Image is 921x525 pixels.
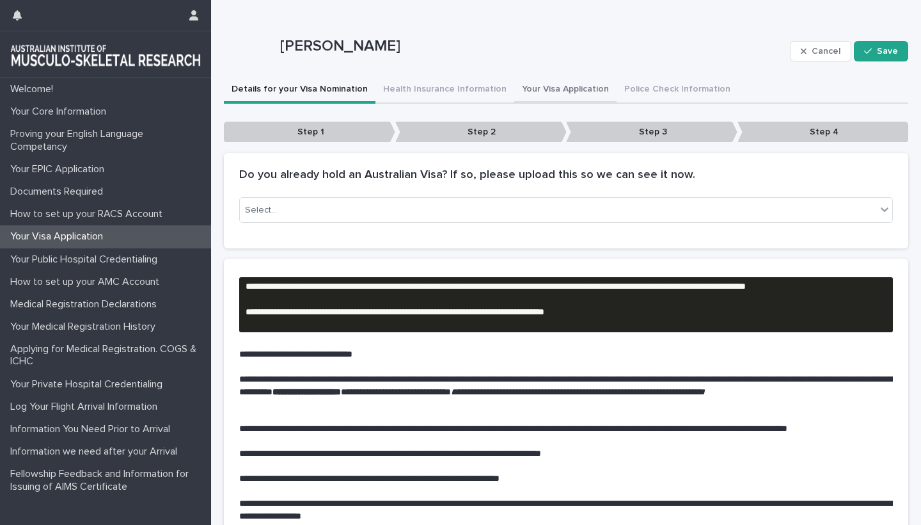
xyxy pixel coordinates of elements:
p: Your Core Information [5,106,116,118]
p: Step 4 [737,122,909,143]
p: Proving your English Language Competancy [5,128,211,152]
img: 1xcjEmqDTcmQhduivVBy [10,42,201,67]
p: Log Your Flight Arrival Information [5,401,168,413]
p: Medical Registration Declarations [5,298,167,311]
p: Step 1 [224,122,395,143]
p: Step 2 [395,122,567,143]
p: Documents Required [5,186,113,198]
p: How to set up your AMC Account [5,276,169,288]
button: Police Check Information [617,77,738,104]
p: Your Medical Registration History [5,321,166,333]
p: Your Visa Application [5,230,113,243]
button: Details for your Visa Nomination [224,77,375,104]
div: Select... [245,204,277,217]
button: Health Insurance Information [375,77,514,104]
button: Cancel [790,41,851,61]
button: Your Visa Application [514,77,617,104]
h2: Do you already hold an Australian Visa? If so, please upload this so we can see it now. [239,168,695,182]
p: Information You Need Prior to Arrival [5,423,180,435]
p: Welcome! [5,83,63,95]
button: Save [854,41,908,61]
p: How to set up your RACS Account [5,208,173,220]
p: Information we need after your Arrival [5,446,187,458]
p: Fellowship Feedback and Information for Issuing of AIMS Certificate [5,468,211,492]
span: Cancel [812,47,840,56]
p: Your Private Hospital Credentialing [5,378,173,391]
p: Applying for Medical Registration. COGS & ICHC [5,343,211,367]
span: Save [877,47,898,56]
p: [PERSON_NAME] [280,37,785,56]
p: Step 3 [566,122,737,143]
p: Your Public Hospital Credentialing [5,254,168,266]
p: Your EPIC Application [5,163,114,175]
